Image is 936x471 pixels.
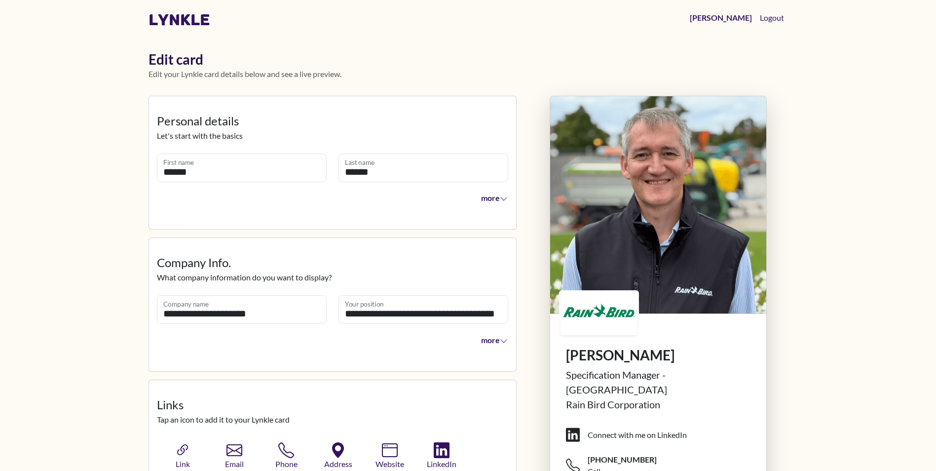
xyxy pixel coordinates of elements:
[481,335,508,345] span: more
[262,441,310,471] button: Phone
[157,414,508,426] p: Tap an icon to add it to your Lynkle card
[418,441,465,471] button: LinkedIn
[149,10,210,29] a: lynkle
[561,292,637,335] img: logo
[421,458,462,470] span: LinkedIn
[370,458,410,470] span: Website
[157,112,508,130] legend: Personal details
[162,458,203,470] span: Link
[481,193,508,202] span: more
[566,397,750,412] div: Rain Bird Corporation
[314,441,362,471] button: Address
[318,458,358,470] span: Address
[157,254,508,272] legend: Company Info.
[149,51,788,68] h1: Edit card
[149,68,788,80] p: Edit your Lynkle card details below and see a live preview.
[756,8,788,28] button: Logout
[566,347,750,364] h1: [PERSON_NAME]
[157,272,508,283] p: What company information do you want to display?
[266,458,306,470] span: Phone
[211,441,258,471] button: Email
[366,441,413,471] button: Website
[157,130,508,142] p: Let's start with the basics
[157,396,508,414] legend: Links
[550,96,766,314] img: profile picture
[475,330,508,350] button: more
[214,458,255,470] span: Email
[566,420,758,450] span: Connect with me on LinkedIn
[475,188,508,208] button: more
[566,367,750,397] div: Specification Manager - [GEOGRAPHIC_DATA]
[686,8,756,28] a: [PERSON_NAME]
[159,441,206,471] button: Link
[588,429,687,441] div: Connect with me on LinkedIn
[588,454,657,465] span: [PHONE_NUMBER]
